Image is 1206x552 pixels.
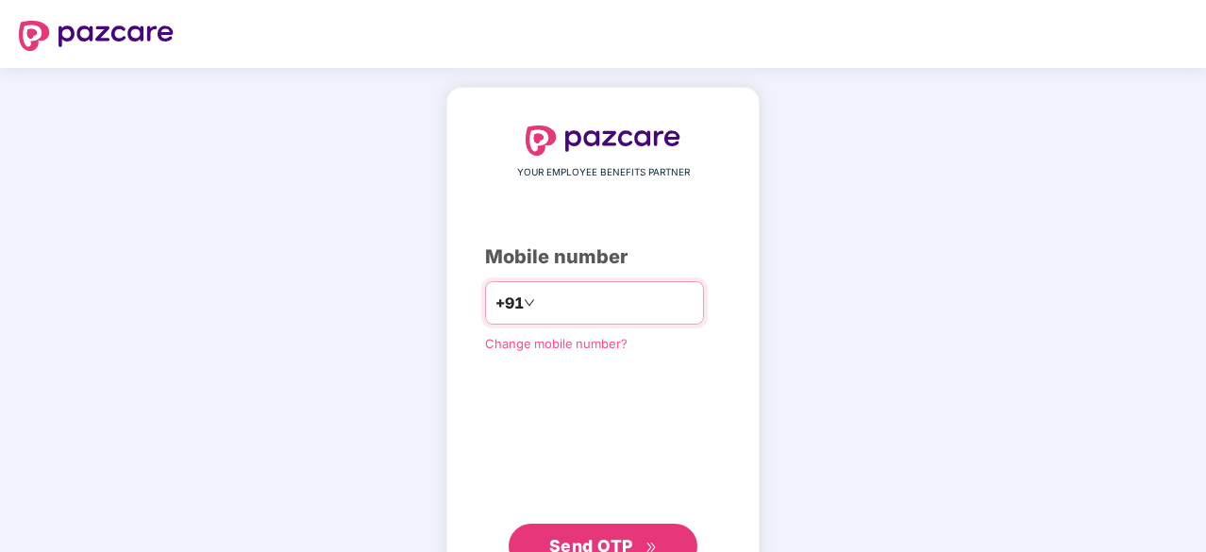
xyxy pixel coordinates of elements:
img: logo [526,125,680,156]
span: YOUR EMPLOYEE BENEFITS PARTNER [517,165,690,180]
div: Mobile number [485,243,721,272]
span: down [524,297,535,309]
img: logo [19,21,174,51]
a: Change mobile number? [485,336,628,351]
span: +91 [495,292,524,315]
